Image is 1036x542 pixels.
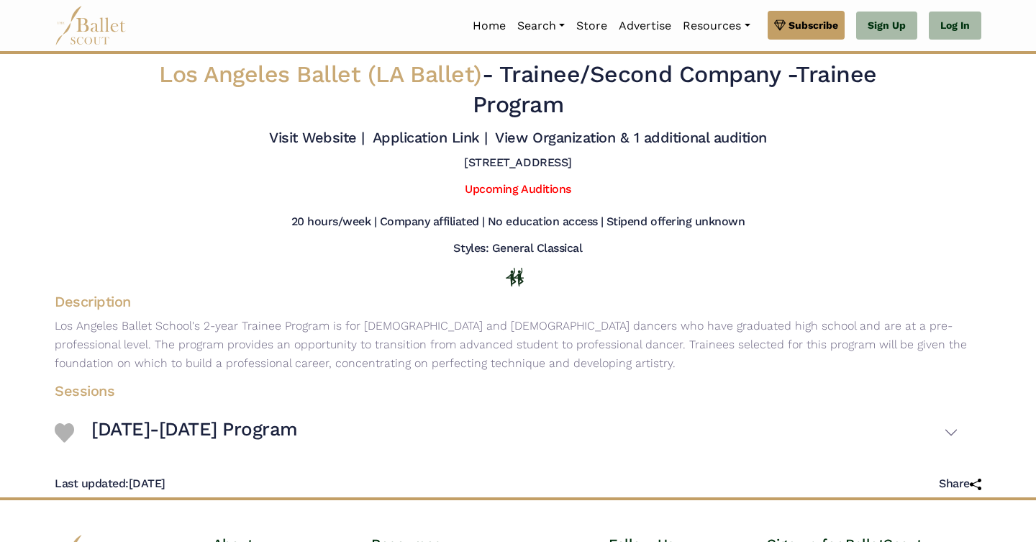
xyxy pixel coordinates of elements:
h5: Styles: General Classical [453,241,582,256]
h5: [DATE] [55,476,165,492]
h2: - Trainee Program [134,60,902,119]
h5: [STREET_ADDRESS] [464,155,571,171]
a: Visit Website | [269,129,365,146]
h5: Stipend offering unknown [606,214,745,230]
a: Home [467,11,512,41]
p: Los Angeles Ballet School's 2-year Trainee Program is for [DEMOGRAPHIC_DATA] and [DEMOGRAPHIC_DAT... [43,317,993,372]
a: Resources [677,11,755,41]
span: Last updated: [55,476,129,490]
span: Subscribe [789,17,838,33]
h5: 20 hours/week | [291,214,377,230]
h5: Company affiliated | [380,214,485,230]
h4: Description [43,292,993,311]
img: gem.svg [774,17,786,33]
a: Advertise [613,11,677,41]
h3: [DATE]-[DATE] Program [91,417,298,442]
h4: Sessions [43,381,970,400]
a: View Organization & 1 additional audition [495,129,766,146]
span: Los Angeles Ballet (LA Ballet) [159,60,482,88]
a: Log In [929,12,981,40]
a: Subscribe [768,11,845,40]
h5: Share [939,476,981,492]
a: Store [571,11,613,41]
span: Trainee/Second Company - [499,60,796,88]
a: Upcoming Auditions [465,182,571,196]
img: In Person [506,268,524,286]
h5: No education access | [488,214,604,230]
a: Sign Up [856,12,917,40]
img: Heart [55,423,74,443]
a: Search [512,11,571,41]
button: [DATE]-[DATE] Program [91,412,958,453]
a: Application Link | [373,129,488,146]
